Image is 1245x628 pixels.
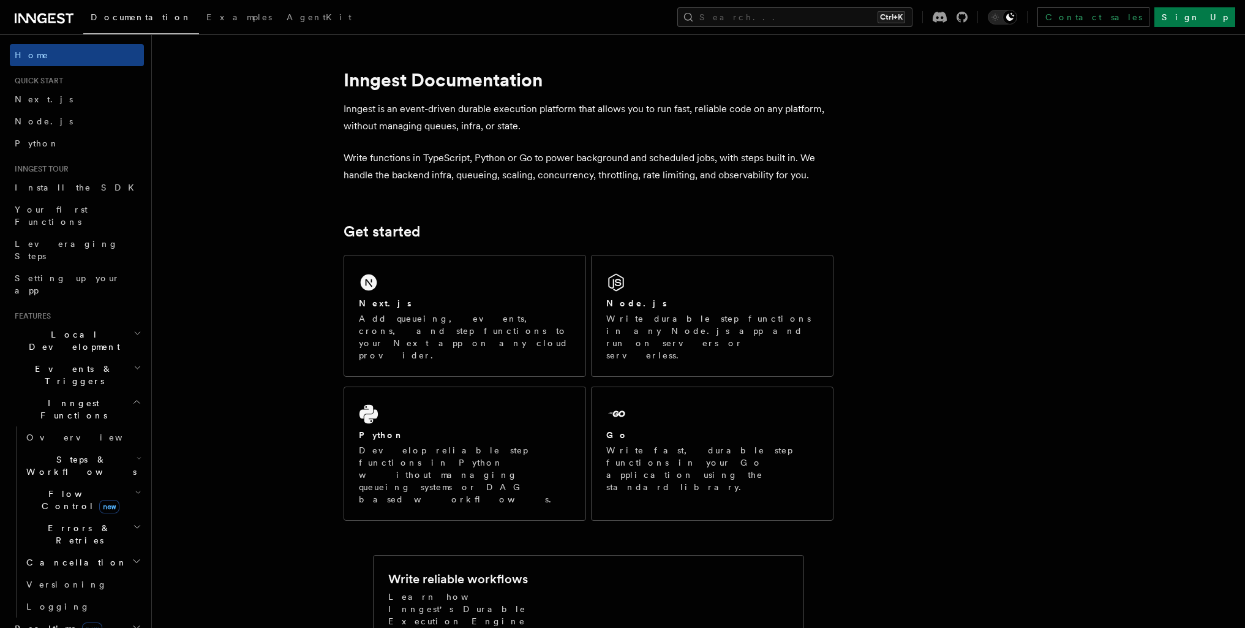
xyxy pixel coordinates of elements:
[91,12,192,22] span: Documentation
[10,363,134,387] span: Events & Triggers
[83,4,199,34] a: Documentation
[344,223,420,240] a: Get started
[10,76,63,86] span: Quick start
[10,426,144,618] div: Inngest Functions
[15,116,73,126] span: Node.js
[26,580,107,589] span: Versioning
[21,596,144,618] a: Logging
[1037,7,1149,27] a: Contact sales
[606,297,667,309] h2: Node.js
[21,517,144,551] button: Errors & Retries
[359,429,404,441] h2: Python
[279,4,359,33] a: AgentKit
[878,11,905,23] kbd: Ctrl+K
[606,444,818,493] p: Write fast, durable step functions in your Go application using the standard library.
[10,132,144,154] a: Python
[1154,7,1235,27] a: Sign Up
[10,397,132,422] span: Inngest Functions
[15,273,120,295] span: Setting up your app
[21,522,133,547] span: Errors & Retries
[15,183,141,192] span: Install the SDK
[10,88,144,110] a: Next.js
[591,255,833,377] a: Node.jsWrite durable step functions in any Node.js app and run on servers or serverless.
[199,4,279,33] a: Examples
[15,138,59,148] span: Python
[287,12,352,22] span: AgentKit
[15,94,73,104] span: Next.js
[21,488,135,512] span: Flow Control
[21,453,137,478] span: Steps & Workflows
[359,444,571,505] p: Develop reliable step functions in Python without managing queueing systems or DAG based workflows.
[99,500,119,513] span: new
[10,164,69,174] span: Inngest tour
[21,448,144,483] button: Steps & Workflows
[344,387,586,521] a: PythonDevelop reliable step functions in Python without managing queueing systems or DAG based wo...
[21,573,144,596] a: Versioning
[21,556,127,569] span: Cancellation
[344,69,833,91] h1: Inngest Documentation
[344,255,586,377] a: Next.jsAdd queueing, events, crons, and step functions to your Next app on any cloud provider.
[10,44,144,66] a: Home
[388,570,528,588] h2: Write reliable workflows
[206,12,272,22] span: Examples
[10,323,144,358] button: Local Development
[10,110,144,132] a: Node.js
[988,10,1017,25] button: Toggle dark mode
[606,312,818,361] p: Write durable step functions in any Node.js app and run on servers or serverless.
[344,100,833,135] p: Inngest is an event-driven durable execution platform that allows you to run fast, reliable code ...
[15,49,49,61] span: Home
[15,205,88,227] span: Your first Functions
[359,297,412,309] h2: Next.js
[344,149,833,184] p: Write functions in TypeScript, Python or Go to power background and scheduled jobs, with steps bu...
[10,176,144,199] a: Install the SDK
[10,358,144,392] button: Events & Triggers
[26,433,152,442] span: Overview
[10,267,144,301] a: Setting up your app
[10,199,144,233] a: Your first Functions
[359,312,571,361] p: Add queueing, events, crons, and step functions to your Next app on any cloud provider.
[21,426,144,448] a: Overview
[10,392,144,426] button: Inngest Functions
[10,233,144,267] a: Leveraging Steps
[15,239,118,261] span: Leveraging Steps
[606,429,628,441] h2: Go
[677,7,912,27] button: Search...Ctrl+K
[21,483,144,517] button: Flow Controlnew
[10,328,134,353] span: Local Development
[26,602,90,611] span: Logging
[591,387,833,521] a: GoWrite fast, durable step functions in your Go application using the standard library.
[10,311,51,321] span: Features
[21,551,144,573] button: Cancellation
